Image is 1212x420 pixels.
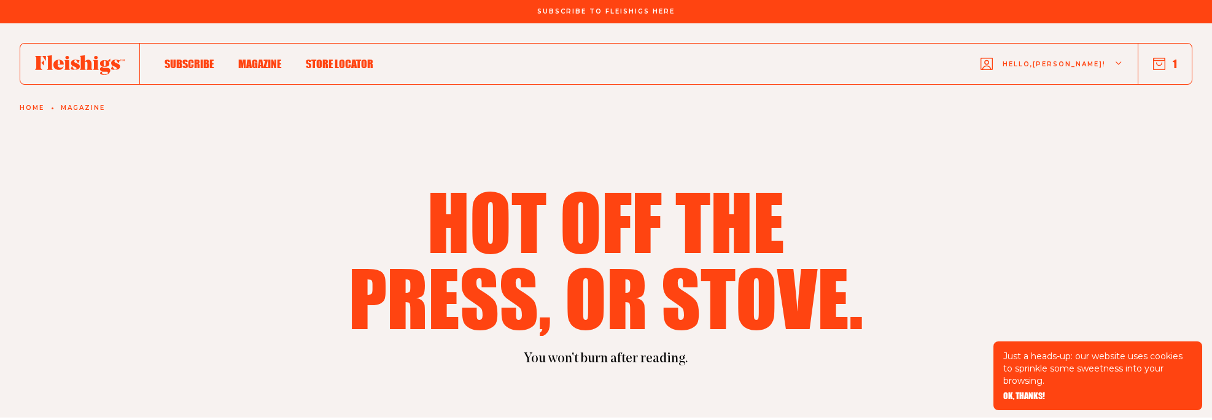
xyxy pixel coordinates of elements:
[1003,350,1192,387] p: Just a heads-up: our website uses cookies to sprinkle some sweetness into your browsing.
[981,40,1123,88] button: Hello,[PERSON_NAME]!
[61,104,105,112] a: Magazine
[306,57,373,71] span: Store locator
[152,350,1060,368] p: You won't burn after reading.
[1003,392,1045,400] button: OK, THANKS!
[165,55,214,72] a: Subscribe
[1003,60,1106,88] span: Hello, [PERSON_NAME] !
[165,57,214,71] span: Subscribe
[238,55,281,72] a: Magazine
[306,55,373,72] a: Store locator
[535,8,677,14] a: Subscribe To Fleishigs Here
[537,8,675,15] span: Subscribe To Fleishigs Here
[341,183,871,335] h1: Hot off the press, or stove.
[238,57,281,71] span: Magazine
[1153,57,1177,71] button: 1
[20,104,44,112] a: Home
